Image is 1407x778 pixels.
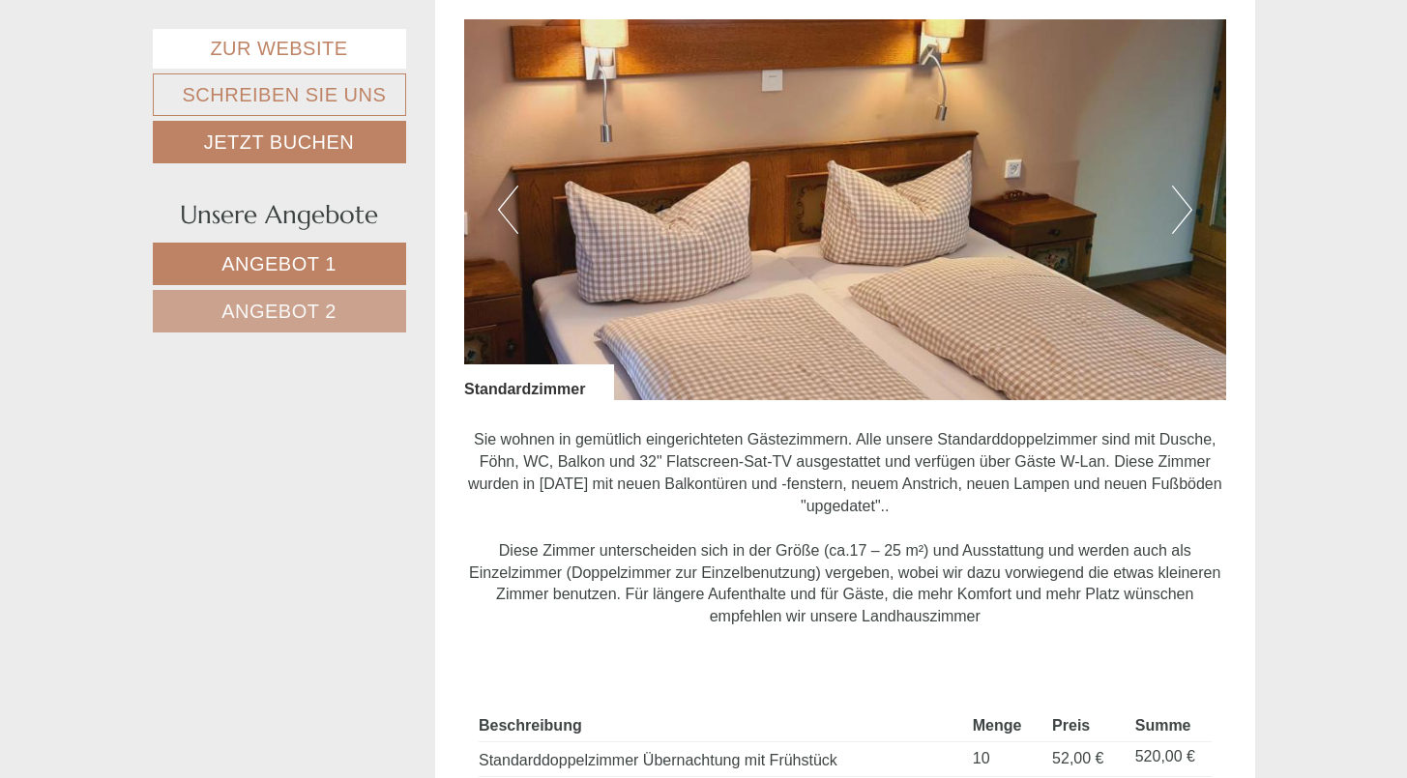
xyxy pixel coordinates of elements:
[153,29,406,69] a: Zur Website
[498,186,518,234] button: Previous
[221,253,337,274] span: Angebot 1
[464,429,1226,628] p: Sie wohnen in gemütlich eingerichteten Gästezimmern. Alle unsere Standarddoppelzimmer sind mit D...
[1052,750,1103,766] span: 52,00 €
[1128,741,1212,776] td: 520,00 €
[153,121,406,163] a: Jetzt buchen
[965,741,1044,776] td: 10
[464,364,614,401] div: Standardzimmer
[153,197,406,233] div: Unsere Angebote
[1044,711,1128,741] th: Preis
[1128,711,1212,741] th: Summe
[221,301,337,322] span: Angebot 2
[479,741,965,776] td: Standarddoppelzimmer Übernachtung mit Frühstück
[1172,186,1192,234] button: Next
[464,19,1226,400] img: image
[479,711,965,741] th: Beschreibung
[965,711,1044,741] th: Menge
[153,73,406,116] a: Schreiben Sie uns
